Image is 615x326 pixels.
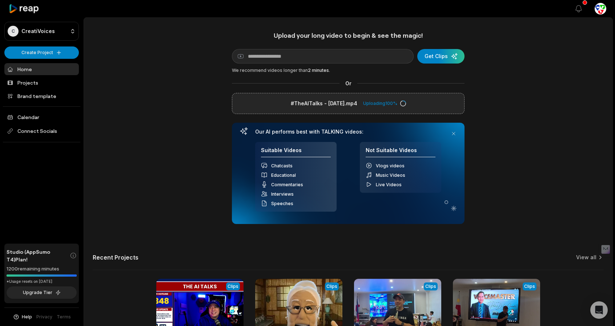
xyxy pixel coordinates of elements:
span: 2 minutes [308,68,329,73]
div: We recommend videos longer than . [232,67,465,74]
div: C [8,26,19,37]
h2: Recent Projects [93,254,138,261]
span: Help [22,314,32,320]
div: Open Intercom Messenger [590,301,608,319]
label: #TheAITalks - [DATE].mp4 [291,99,357,108]
a: View all [576,254,596,261]
span: Studio (AppSumo T4) Plan! [7,248,70,263]
button: Help [13,314,32,320]
div: Uploading 100 % [363,100,406,107]
span: Interviews [271,191,294,197]
button: Upgrade Tier [7,286,77,299]
h4: Suitable Videos [261,147,331,158]
span: Or [339,80,357,87]
a: Home [4,63,79,75]
span: Music Videos [376,172,405,178]
h3: Our AI performs best with TALKING videos: [255,129,441,135]
span: Commentaries [271,182,303,187]
span: Speeches [271,201,293,206]
div: 1200 remaining minutes [7,265,77,273]
div: *Usage resets on [DATE] [7,279,77,284]
a: Terms [57,314,71,320]
h4: Not Suitable Videos [366,147,435,158]
a: Privacy [36,314,52,320]
h1: Upload your long video to begin & see the magic! [232,31,465,40]
span: Chatcasts [271,163,293,168]
span: Connect Socials [4,125,79,138]
a: Projects [4,77,79,89]
button: Get Clips [417,49,465,64]
button: Create Project [4,46,79,59]
a: Calendar [4,111,79,123]
span: Educational [271,172,296,178]
span: Live Videos [376,182,402,187]
span: Vlogs videos [376,163,405,168]
p: CreatiVoices [21,28,55,34]
a: Brand template [4,90,79,102]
